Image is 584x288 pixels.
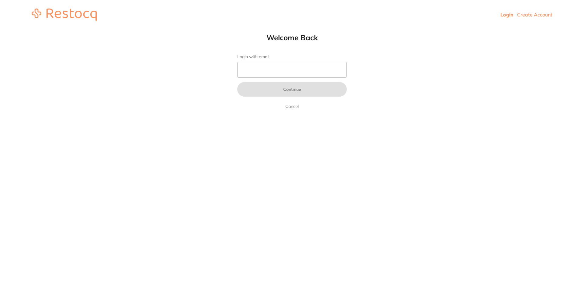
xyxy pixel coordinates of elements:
[500,12,513,18] a: Login
[237,54,347,59] label: Login with email
[517,12,552,18] a: Create Account
[225,33,359,42] h1: Welcome Back
[32,9,97,21] img: restocq_logo.svg
[237,82,347,97] button: Continue
[284,103,300,110] a: Cancel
